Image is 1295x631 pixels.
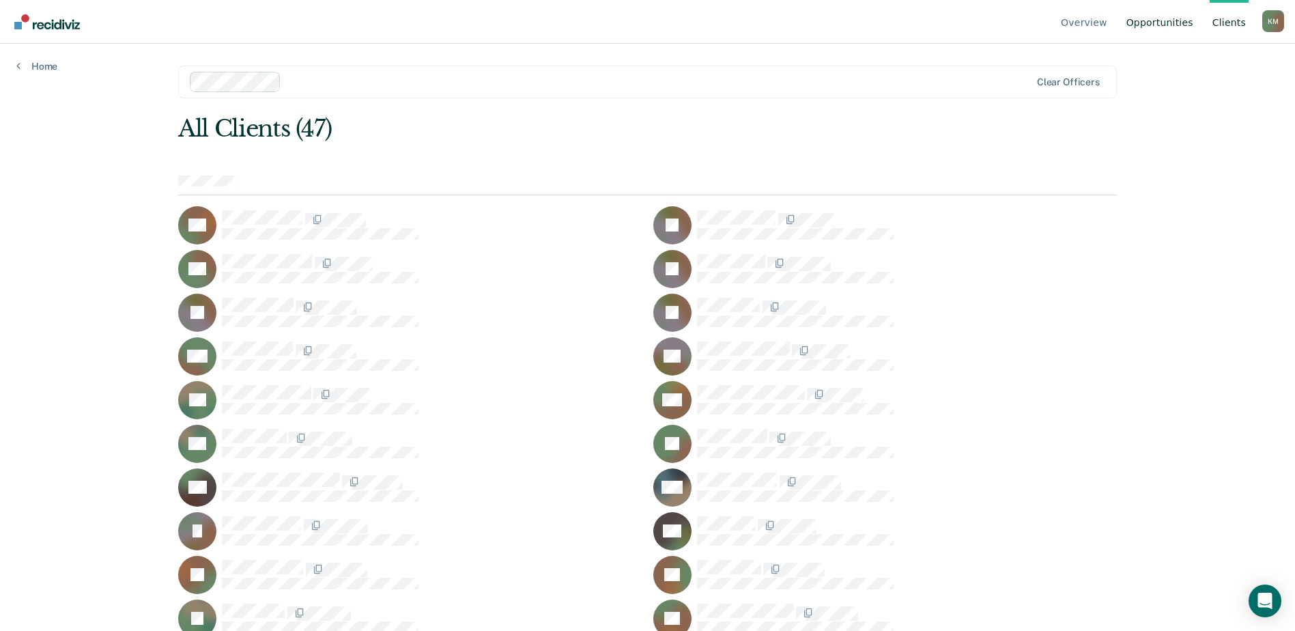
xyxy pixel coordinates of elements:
div: All Clients (47) [178,115,929,143]
div: Clear officers [1037,76,1100,88]
button: Profile dropdown button [1262,10,1284,32]
img: Recidiviz [14,14,80,29]
div: Open Intercom Messenger [1249,585,1281,617]
a: Home [16,60,57,72]
div: K M [1262,10,1284,32]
